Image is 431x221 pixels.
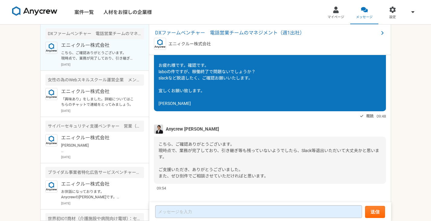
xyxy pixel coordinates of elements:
[154,125,163,134] img: MHYT8150_2.jpg
[157,185,166,191] span: 09:54
[45,42,57,54] img: logo_text_blue_01.png
[61,62,144,67] p: [DATE]
[158,142,379,178] span: こちら、ご確認ありがとうございます。 現時点で、業務が完了しており、引き継ぎ等も残っていないようでしたら、Slack等退出いただいて大丈夫かと思います。 ご支援いただき、ありがとうございました。...
[61,201,144,206] p: [DATE]
[356,15,373,20] span: メッセージ
[61,88,136,95] p: エニィクルー株式会社
[61,42,136,49] p: エニィクルー株式会社
[45,121,144,132] div: サイバーセキュリティ支援ベンチャー 営業（協業先との連携等）
[366,112,374,120] span: 既読
[155,29,379,37] span: DXファームベンチャー 電話営業チームのマネジメント（週1出社）
[61,155,144,159] p: [DATE]
[168,41,211,47] p: エニィクルー株式会社
[365,206,385,218] button: 送信
[61,109,144,113] p: [DATE]
[45,28,144,39] div: DXファームベンチャー 電話営業チームのマネジメント（週1出社）
[61,134,136,141] p: エニィクルー株式会社
[45,180,57,193] img: logo_text_blue_01.png
[12,6,57,16] img: 8DqYSo04kwAAAAASUVORK5CYII=
[45,134,57,146] img: logo_text_blue_01.png
[61,143,136,154] p: [PERSON_NAME] ご確認ありがとうございます。 ぜひ、また別件でご相談できればと思いますので、引き続き、よろしくお願いいたします。
[158,50,256,106] span: [PERSON_NAME] お疲れ様です。確認です。 laboの件ですが、稼働終了で問題ないでしょうか？ slackなど脱退したく、ご確認お願いいたします。 宜しくお願い致します。 [PERSO...
[45,167,144,178] div: ブライダル事業者特化広告サービスベンチャー 商談担当
[377,113,386,119] span: 09:48
[45,88,57,100] img: logo_text_blue_01.png
[166,126,219,132] span: Anycrew [PERSON_NAME]
[61,180,136,188] p: エニィクルー株式会社
[61,96,136,107] p: 「興味あり」をしました。詳細についてはこちらのチャットで連絡をとってみましょう。
[45,74,144,86] div: 女性の為のWebスキルスクール運営企業 メンター業務
[61,50,136,61] p: こちら、ご確認ありがとうございます。 現時点で、業務が完了しており、引き継ぎ等も残っていないようでしたら、Slack等退出いただいて大丈夫かと思います。 ご支援いただき、ありがとうございました。...
[328,15,344,20] span: マイページ
[61,189,136,200] p: お世話になっております。 Anycrewの[PERSON_NAME]です。 ご経歴を拝見させていただき、お声がけさせていただきました。 こちらの案件の応募はいかがでしょうか？ 必須スキル面をご確...
[389,15,396,20] span: 設定
[154,38,166,50] img: logo_text_blue_01.png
